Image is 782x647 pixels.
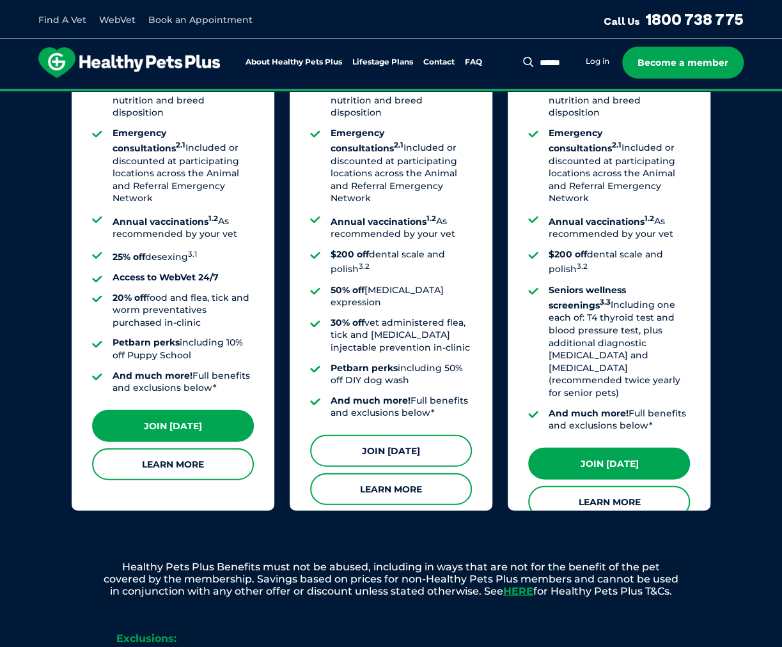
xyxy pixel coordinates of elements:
strong: Exclusions: [116,632,176,644]
a: Book an Appointment [148,14,253,26]
a: Lifestage Plans [352,58,413,66]
sup: 1.2 [208,213,218,222]
li: Full benefits and exclusions below* [113,369,254,394]
li: [MEDICAL_DATA] expression [331,284,472,308]
strong: 30% off [331,316,364,328]
li: dental scale and polish [549,248,690,276]
a: HERE [503,584,533,597]
li: Including one each of: T4 thyroid test and blood pressure test, plus additional diagnostic [MEDIC... [549,284,690,399]
a: Learn More [310,473,472,505]
a: Join [DATE] [92,409,254,441]
strong: Emergency consultations [331,126,403,153]
a: Join [DATE] [528,447,690,479]
a: Contact [423,58,455,66]
img: hpp-logo [38,47,220,78]
sup: 2.1 [176,140,185,149]
a: About Healthy Pets Plus [246,58,342,66]
li: including 50% off DIY dog wash [331,362,472,386]
strong: 25% off [113,250,145,262]
sup: 3.2 [577,261,588,270]
sup: 3.2 [359,261,370,270]
p: Healthy Pets Plus Benefits must not be abused, including in ways that are not for the benefit of ... [59,560,724,597]
a: FAQ [465,58,482,66]
li: Full benefits and exclusions below* [549,407,690,432]
a: Find A Vet [38,14,86,26]
li: As recommended by your vet [331,212,472,240]
span: Proactive, preventative wellness program designed to keep your pet healthier and happier for longer [152,89,630,101]
span: Call Us [604,15,640,27]
strong: 50% off [331,284,364,295]
li: food and flea, tick and worm preventatives purchased in-clinic [113,291,254,329]
strong: And much more! [549,407,629,418]
strong: 20% off [113,291,146,303]
a: Learn More [92,448,254,480]
li: Included or discounted at participating locations across the Animal and Referral Emergency Network [331,126,472,204]
a: Log in [586,56,609,66]
strong: And much more! [331,394,411,406]
strong: $200 off [331,248,369,259]
sup: 2.1 [394,140,403,149]
a: Learn More [528,485,690,517]
sup: 3.3 [600,297,611,306]
strong: Emergency consultations [113,126,185,153]
li: Full benefits and exclusions below* [331,394,472,419]
li: As recommended by your vet [549,212,690,240]
strong: Emergency consultations [549,126,622,153]
strong: Annual vaccinations [549,215,654,227]
strong: Access to WebVet 24/7 [113,271,219,282]
strong: And much more! [113,369,192,381]
strong: Petbarn perks [113,336,180,347]
li: dental scale and polish [331,248,472,276]
button: Search [520,56,536,68]
li: Included or discounted at participating locations across the Animal and Referral Emergency Network [549,126,690,204]
strong: Seniors wellness screenings [549,284,626,310]
strong: $200 off [549,248,587,259]
sup: 1.2 [645,213,654,222]
sup: 1.2 [426,213,436,222]
li: As recommended by your vet [113,212,254,240]
li: including 10% off Puppy School [113,336,254,361]
a: Join [DATE] [310,434,472,466]
strong: Annual vaccinations [331,215,436,227]
a: WebVet [99,14,136,26]
strong: Petbarn perks [331,362,398,373]
li: Included or discounted at participating locations across the Animal and Referral Emergency Network [113,126,254,204]
sup: 3.1 [188,249,197,258]
a: Become a member [622,47,744,79]
a: Call Us1800 738 775 [604,10,744,29]
li: vet administered flea, tick and [MEDICAL_DATA] injectable prevention in-clinic [331,316,472,354]
li: desexing [113,248,254,263]
strong: Annual vaccinations [113,215,218,227]
sup: 2.1 [612,140,622,149]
